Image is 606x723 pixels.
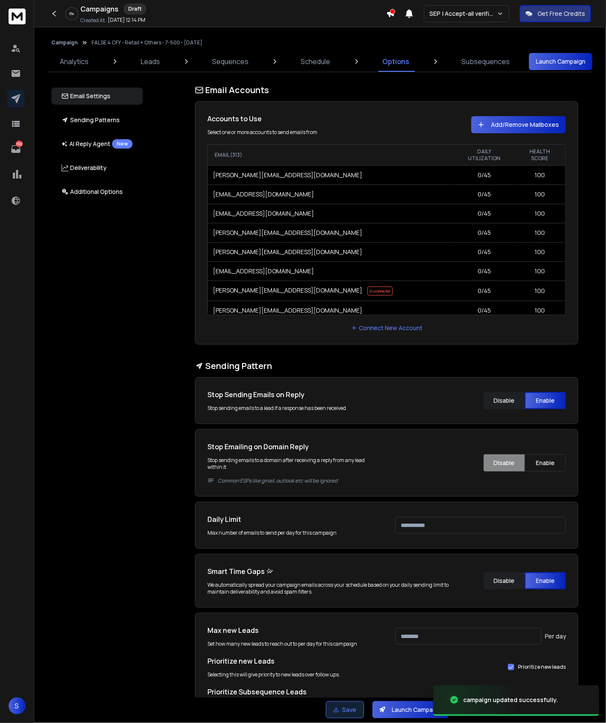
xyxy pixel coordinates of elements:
[70,11,74,16] p: 0 %
[80,4,118,14] h1: Campaigns
[55,51,94,72] a: Analytics
[529,53,592,70] button: Launch Campaign
[51,88,143,105] button: Email Settings
[92,39,202,46] p: FALSE 4 CFY - Retail + Others - 7-500 - [DATE]
[429,9,497,18] p: SEP | Accept-all verifications
[136,51,166,72] a: Leads
[7,141,24,158] a: 1322
[51,39,78,46] button: Campaign
[301,56,331,67] p: Schedule
[108,17,145,23] p: [DATE] 12:14 PM
[9,697,26,714] button: S
[378,51,415,72] a: Options
[457,51,515,72] a: Subsequences
[520,5,591,22] button: Get Free Credits
[195,84,578,96] h1: Email Accounts
[462,56,510,67] p: Subsequences
[62,92,110,100] p: Email Settings
[16,141,23,147] p: 1322
[141,56,160,67] p: Leads
[60,56,89,67] p: Analytics
[124,3,146,15] div: Draft
[80,17,106,24] p: Created At:
[296,51,336,72] a: Schedule
[538,9,585,18] p: Get Free Credits
[463,696,558,704] div: campaign updated successfully.
[207,51,254,72] a: Sequences
[383,56,410,67] p: Options
[213,56,249,67] p: Sequences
